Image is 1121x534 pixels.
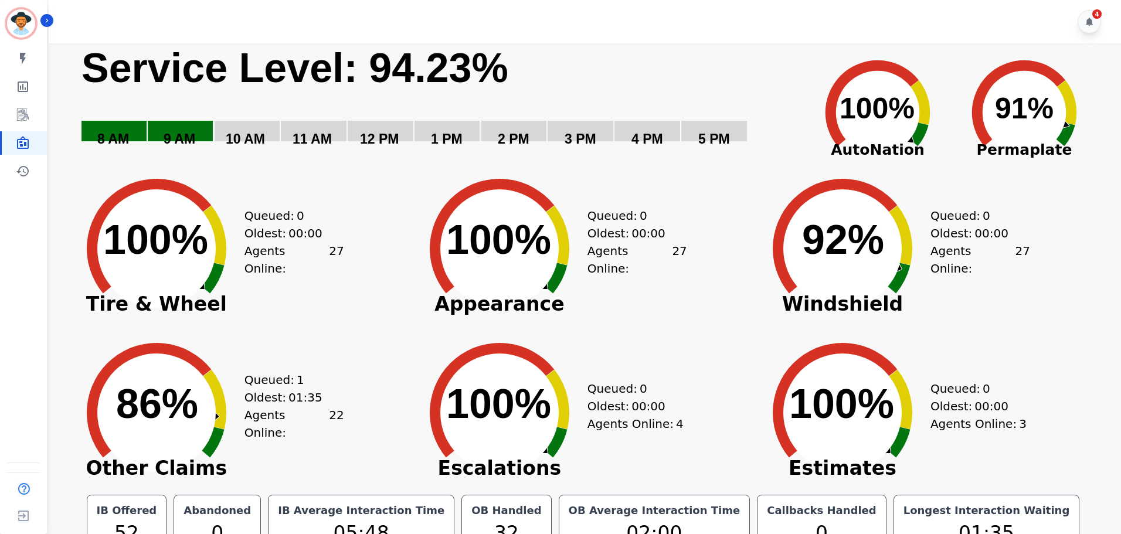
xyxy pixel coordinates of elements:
[930,242,1030,277] div: Agents Online:
[587,380,675,397] div: Queued:
[81,45,508,91] text: Service Level: 94.23%
[930,415,1030,433] div: Agents Online:
[1015,242,1030,277] span: 27
[640,207,647,225] span: 0
[995,92,1054,125] text: 91%
[930,380,1018,397] div: Queued:
[69,298,244,310] span: Tire & Wheel
[587,225,675,242] div: Oldest:
[804,139,951,161] span: AutoNation
[446,217,551,263] text: 100%
[676,415,684,433] span: 4
[80,43,802,164] svg: Service Level: 0%
[587,242,687,277] div: Agents Online:
[97,131,129,147] text: 8 AM
[244,225,332,242] div: Oldest:
[566,502,743,519] div: OB Average Interaction Time
[951,139,1098,161] span: Permaplate
[360,131,399,147] text: 12 PM
[983,380,990,397] span: 0
[901,502,1072,519] div: Longest Interaction Waiting
[755,462,930,474] span: Estimates
[412,298,587,310] span: Appearance
[244,207,332,225] div: Queued:
[431,131,463,147] text: 1 PM
[116,381,198,427] text: 86%
[765,502,879,519] div: Callbacks Handled
[69,462,244,474] span: Other Claims
[226,131,265,147] text: 10 AM
[244,242,344,277] div: Agents Online:
[755,298,930,310] span: Windshield
[698,131,730,147] text: 5 PM
[293,131,332,147] text: 11 AM
[297,207,304,225] span: 0
[7,9,35,38] img: Bordered avatar
[930,397,1018,415] div: Oldest:
[840,92,915,125] text: 100%
[587,415,687,433] div: Agents Online:
[329,406,344,441] span: 22
[244,371,332,389] div: Queued:
[640,380,647,397] span: 0
[244,389,332,406] div: Oldest:
[631,397,665,415] span: 00:00
[1019,415,1027,433] span: 3
[587,207,675,225] div: Queued:
[631,225,665,242] span: 00:00
[974,225,1008,242] span: 00:00
[789,381,894,427] text: 100%
[288,225,322,242] span: 00:00
[672,242,687,277] span: 27
[446,381,551,427] text: 100%
[1092,9,1102,19] div: 4
[802,217,884,263] text: 92%
[164,131,195,147] text: 9 AM
[94,502,159,519] div: IB Offered
[288,389,322,406] span: 01:35
[412,462,587,474] span: Escalations
[181,502,253,519] div: Abandoned
[983,207,990,225] span: 0
[930,207,1018,225] div: Queued:
[631,131,663,147] text: 4 PM
[587,397,675,415] div: Oldest:
[498,131,529,147] text: 2 PM
[276,502,447,519] div: IB Average Interaction Time
[565,131,596,147] text: 3 PM
[244,406,344,441] div: Agents Online:
[329,242,344,277] span: 27
[974,397,1008,415] span: 00:00
[103,217,208,263] text: 100%
[297,371,304,389] span: 1
[469,502,543,519] div: OB Handled
[930,225,1018,242] div: Oldest:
